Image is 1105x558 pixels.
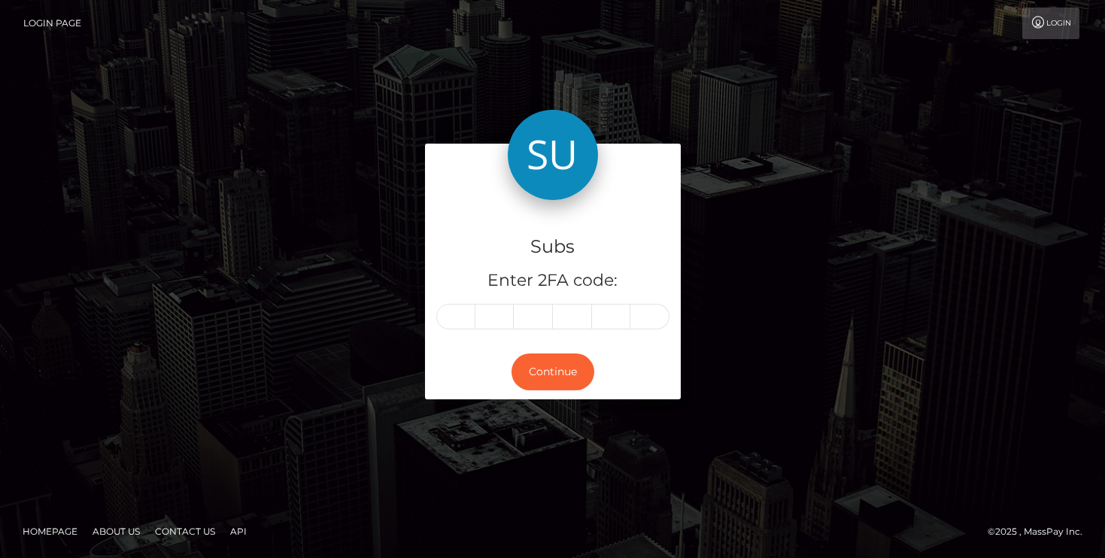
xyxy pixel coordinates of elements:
div: © 2025 , MassPay Inc. [988,523,1094,540]
h5: Enter 2FA code: [436,269,669,293]
h4: Subs [436,234,669,260]
a: Homepage [17,520,83,543]
a: About Us [87,520,146,543]
a: Login [1022,8,1079,39]
a: Contact Us [149,520,221,543]
a: API [224,520,253,543]
a: Login Page [23,8,81,39]
img: Subs [508,110,598,200]
button: Continue [512,353,594,390]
